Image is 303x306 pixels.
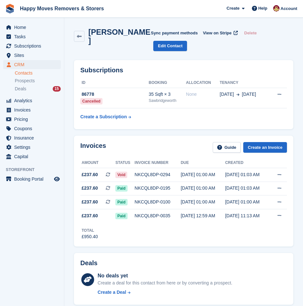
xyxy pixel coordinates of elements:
[80,113,127,120] div: Create a Subscription
[220,78,269,88] th: Tenancy
[82,199,98,205] span: £237.60
[181,212,225,219] div: [DATE] 12:59 AM
[14,32,53,41] span: Tasks
[181,171,225,178] div: [DATE] 01:00 AM
[151,28,198,38] button: Sync payment methods
[225,171,270,178] div: [DATE] 01:03 AM
[53,175,61,183] a: Preview store
[80,91,149,98] div: 86778
[186,91,220,98] div: None
[3,51,61,60] a: menu
[80,78,149,88] th: ID
[181,199,225,205] div: [DATE] 01:00 AM
[273,5,280,12] img: Steven Fry
[80,111,131,123] a: Create a Subscription
[225,158,270,168] th: Created
[115,185,127,192] span: Paid
[181,158,225,168] th: Due
[3,152,61,161] a: menu
[149,91,186,98] div: 35 Sqft × 3
[220,91,234,98] span: [DATE]
[227,5,239,12] span: Create
[82,185,98,192] span: £237.60
[203,30,231,36] span: View on Stripe
[15,70,61,76] a: Contacts
[98,272,232,280] div: No deals yet
[5,4,15,14] img: stora-icon-8386f47178a22dfd0bd8f6a31ec36ba5ce8667c1dd55bd0f319d3a0aa187defe.svg
[14,152,53,161] span: Capital
[82,212,98,219] span: £237.60
[17,3,106,14] a: Happy Moves Removers & Storers
[281,5,297,12] span: Account
[243,142,287,153] a: Create an Invoice
[82,233,98,240] div: £950.40
[3,96,61,105] a: menu
[242,91,256,98] span: [DATE]
[135,158,181,168] th: Invoice number
[80,98,102,104] div: Cancelled
[14,60,53,69] span: CRM
[15,78,35,84] span: Prospects
[14,175,53,184] span: Booking Portal
[14,143,53,152] span: Settings
[153,41,187,51] a: Edit Contact
[115,213,127,219] span: Paid
[82,228,98,233] div: Total
[3,105,61,114] a: menu
[14,124,53,133] span: Coupons
[115,199,127,205] span: Paid
[14,96,53,105] span: Analytics
[3,175,61,184] a: menu
[3,41,61,50] a: menu
[3,143,61,152] a: menu
[186,78,220,88] th: Allocation
[115,172,127,178] span: Void
[135,212,181,219] div: NKCQL8DP-0035
[15,77,61,84] a: Prospects
[225,199,270,205] div: [DATE] 01:00 AM
[15,85,61,92] a: Deals 15
[6,166,64,173] span: Storefront
[80,142,106,153] h2: Invoices
[258,5,267,12] span: Help
[3,124,61,133] a: menu
[115,158,135,168] th: Status
[80,259,97,267] h2: Deals
[98,289,126,296] div: Create a Deal
[181,185,225,192] div: [DATE] 01:00 AM
[14,105,53,114] span: Invoices
[14,115,53,124] span: Pricing
[14,23,53,32] span: Home
[213,142,241,153] a: Guide
[135,199,181,205] div: NKCQL8DP-0100
[14,51,53,60] span: Sites
[225,212,270,219] div: [DATE] 11:13 AM
[14,41,53,50] span: Subscriptions
[135,171,181,178] div: NKCQL8DP-0294
[3,32,61,41] a: menu
[53,86,61,92] div: 15
[3,133,61,142] a: menu
[3,115,61,124] a: menu
[15,86,26,92] span: Deals
[200,28,239,38] a: View on Stripe
[3,23,61,32] a: menu
[98,280,232,286] div: Create a deal for this contact from here or by converting a prospect.
[149,98,186,104] div: Sawbridgeworth
[242,28,259,38] button: Delete
[225,185,270,192] div: [DATE] 01:03 AM
[14,133,53,142] span: Insurance
[3,60,61,69] a: menu
[80,67,287,74] h2: Subscriptions
[149,78,186,88] th: Booking
[80,158,115,168] th: Amount
[88,28,151,45] h2: [PERSON_NAME]
[82,171,98,178] span: £237.60
[98,289,232,296] a: Create a Deal
[135,185,181,192] div: NKCQL8DP-0195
